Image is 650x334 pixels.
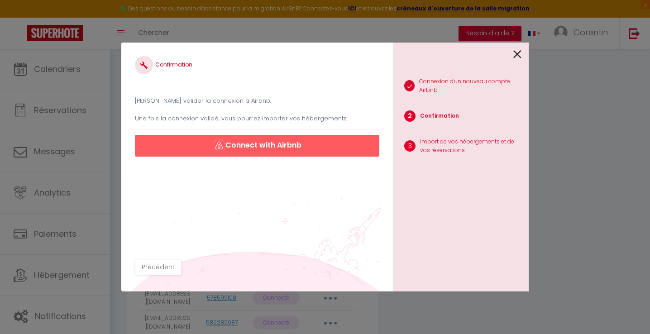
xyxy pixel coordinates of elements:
h4: Confirmation [135,56,379,74]
p: Connexion d'un nouveau compte Airbnb [419,77,521,95]
button: Connect with Airbnb [135,135,379,157]
button: Ouvrir le widget de chat LiveChat [7,4,34,31]
span: 2 [404,110,416,122]
p: Une fois la connexion validé, vous pourrez importer vos hébergements. [135,114,379,123]
iframe: Chat [612,293,643,327]
button: Précédent [135,260,182,275]
span: 3 [404,140,416,152]
p: [PERSON_NAME] valider la connexion à Airbnb. [135,96,379,105]
p: Confirmation [420,112,459,120]
p: Import de vos hébergements et de vos réservations [420,138,521,155]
